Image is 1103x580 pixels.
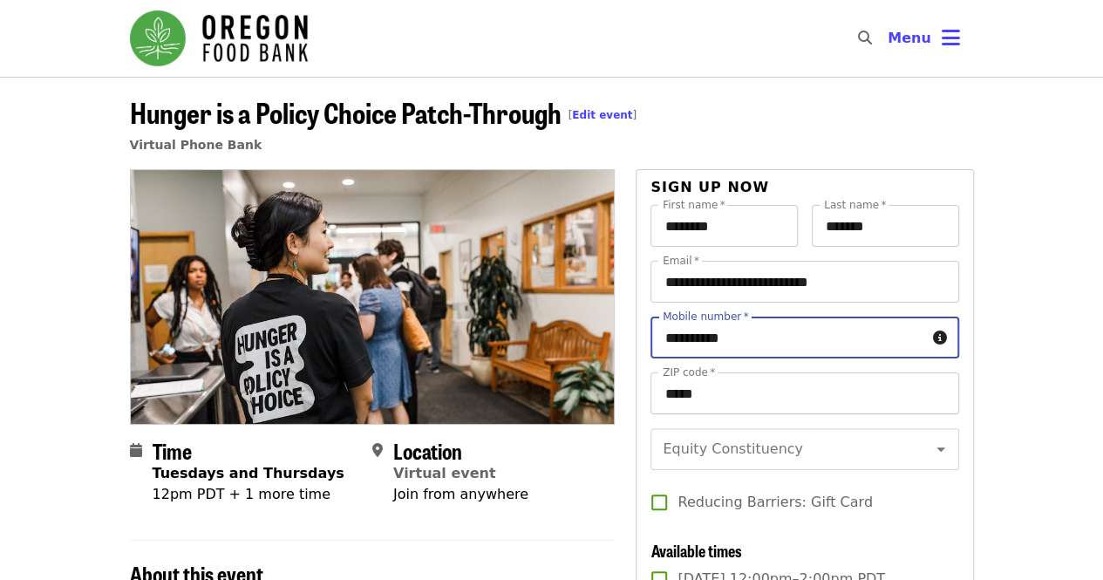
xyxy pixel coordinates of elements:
strong: Tuesdays and Thursdays [153,465,344,481]
img: Oregon Food Bank - Home [130,10,308,66]
span: Menu [888,30,931,46]
button: Toggle account menu [874,17,974,59]
label: ZIP code [663,367,715,378]
span: Available times [650,539,741,562]
i: circle-info icon [933,330,947,346]
a: Virtual Phone Bank [130,138,262,152]
img: Hunger is a Policy Choice Patch-Through organized by Oregon Food Bank [131,170,615,423]
label: Email [663,256,699,266]
span: Time [153,435,192,466]
i: bars icon [942,25,960,51]
a: Edit event [572,109,632,121]
button: Open [929,437,953,461]
span: Hunger is a Policy Choice Patch-Through [130,92,637,133]
span: Reducing Barriers: Gift Card [677,492,872,513]
a: Virtual event [393,465,496,481]
span: Location [393,435,462,466]
span: Join from anywhere [393,486,528,502]
label: Mobile number [663,311,748,322]
i: calendar icon [130,442,142,459]
input: Last name [812,205,959,247]
div: 12pm PDT + 1 more time [153,484,344,505]
input: Mobile number [650,317,925,358]
label: Last name [824,200,886,210]
span: Sign up now [650,179,769,195]
input: First name [650,205,798,247]
i: search icon [858,30,872,46]
i: map-marker-alt icon [372,442,383,459]
input: Search [882,17,896,59]
label: First name [663,200,725,210]
input: ZIP code [650,372,958,414]
span: [ ] [569,109,637,121]
input: Email [650,261,958,303]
